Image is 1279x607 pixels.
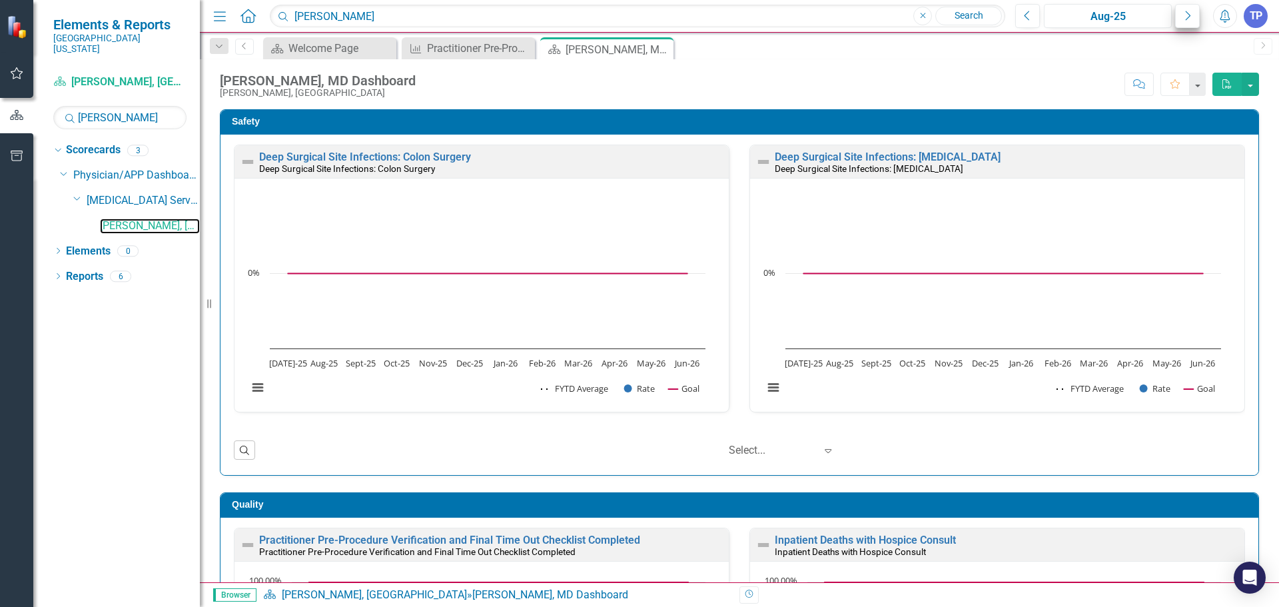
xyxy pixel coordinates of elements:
a: Practitioner Pre-Procedure Verification and Final Time Out Checklist Completed [259,534,640,546]
div: Chart. Highcharts interactive chart. [757,192,1238,408]
a: Practitioner Pre-Procedure Verification and Final Time Out Checklist Completed [405,40,532,57]
button: Show FYTD Average [541,382,610,394]
text: May-26 [637,357,665,369]
a: Scorecards [66,143,121,158]
div: 6 [110,271,131,282]
a: Inpatient Deaths with Hospice Consult [775,534,956,546]
text: Jun-26 [1189,357,1215,369]
div: 0 [117,245,139,257]
a: Deep Surgical Site Infections: Colon Surgery [259,151,471,163]
span: Elements & Reports [53,17,187,33]
small: Deep Surgical Site Infections: Colon Surgery [259,163,435,174]
a: [MEDICAL_DATA] Services [87,193,200,209]
a: [PERSON_NAME], [GEOGRAPHIC_DATA] [53,75,187,90]
g: Goal, series 3 of 3. Line with 12 data points. [286,271,690,276]
a: Physician/APP Dashboards [73,168,200,183]
text: Sept-25 [861,357,891,369]
small: Inpatient Deaths with Hospice Consult [775,546,926,557]
g: Goal, series 3 of 3. Line with 12 data points. [822,579,1207,584]
text: Oct-25 [384,357,410,369]
div: [PERSON_NAME], MD Dashboard [472,588,628,601]
g: Goal, series 3 of 3. Line with 12 data points. [306,579,691,584]
div: Practitioner Pre-Procedure Verification and Final Time Out Checklist Completed [427,40,532,57]
text: 0% [248,267,260,279]
button: Show Rate [1140,382,1170,394]
div: [PERSON_NAME], MD Dashboard [220,73,416,88]
text: Apr-26 [1117,357,1143,369]
svg: Interactive chart [241,192,712,408]
button: Show FYTD Average [1057,382,1125,394]
text: Nov-25 [419,357,447,369]
text: Apr-26 [602,357,628,369]
text: [DATE]-25 [269,357,307,369]
text: 0% [763,267,775,279]
a: Search [935,7,1002,25]
div: Aug-25 [1049,9,1167,25]
a: [PERSON_NAME], [GEOGRAPHIC_DATA] [100,219,200,234]
text: Nov-25 [935,357,963,369]
button: View chart menu, Chart [764,378,783,397]
a: [PERSON_NAME], [GEOGRAPHIC_DATA] [282,588,467,601]
text: Feb-26 [529,357,556,369]
text: Aug-25 [310,357,338,369]
text: 100.00% [765,574,797,586]
img: Not Defined [240,154,256,170]
div: » [263,588,729,603]
text: Sept-25 [346,357,376,369]
img: Not Defined [755,537,771,553]
button: Aug-25 [1044,4,1172,28]
text: Oct-25 [899,357,925,369]
button: Show Rate [624,382,655,394]
img: Not Defined [240,537,256,553]
g: Goal, series 3 of 3. Line with 12 data points. [801,271,1206,276]
text: [DATE]-25 [785,357,823,369]
svg: Interactive chart [757,192,1228,408]
text: Jun-26 [673,357,699,369]
button: TP [1244,4,1268,28]
text: Dec-25 [972,357,999,369]
small: Practitioner Pre-Procedure Verification and Final Time Out Checklist Completed [259,546,576,557]
span: Browser [213,588,256,602]
div: Open Intercom Messenger [1234,562,1266,594]
a: Elements [66,244,111,259]
small: Deep Surgical Site Infections: [MEDICAL_DATA] [775,163,963,174]
img: Not Defined [755,154,771,170]
input: Search ClearPoint... [270,5,1005,28]
div: [PERSON_NAME], [GEOGRAPHIC_DATA] [220,88,416,98]
text: Mar-26 [1080,357,1108,369]
text: Jan-26 [1008,357,1033,369]
a: Welcome Page [266,40,393,57]
text: Aug-25 [826,357,853,369]
small: [GEOGRAPHIC_DATA][US_STATE] [53,33,187,55]
img: ClearPoint Strategy [7,15,30,39]
text: 100.00% [249,574,282,586]
text: Feb-26 [1045,357,1071,369]
h3: Safety [232,117,1252,127]
div: Chart. Highcharts interactive chart. [241,192,722,408]
text: Dec-25 [456,357,483,369]
text: Mar-26 [564,357,592,369]
div: 3 [127,145,149,156]
h3: Quality [232,500,1252,510]
button: Show Goal [668,382,699,394]
input: Search Below... [53,106,187,129]
a: Reports [66,269,103,285]
div: Welcome Page [288,40,393,57]
div: [PERSON_NAME], MD Dashboard [566,41,670,58]
button: Show Goal [1184,382,1215,394]
text: May-26 [1152,357,1181,369]
button: View chart menu, Chart [248,378,267,397]
text: Jan-26 [492,357,518,369]
a: Deep Surgical Site Infections: [MEDICAL_DATA] [775,151,1001,163]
